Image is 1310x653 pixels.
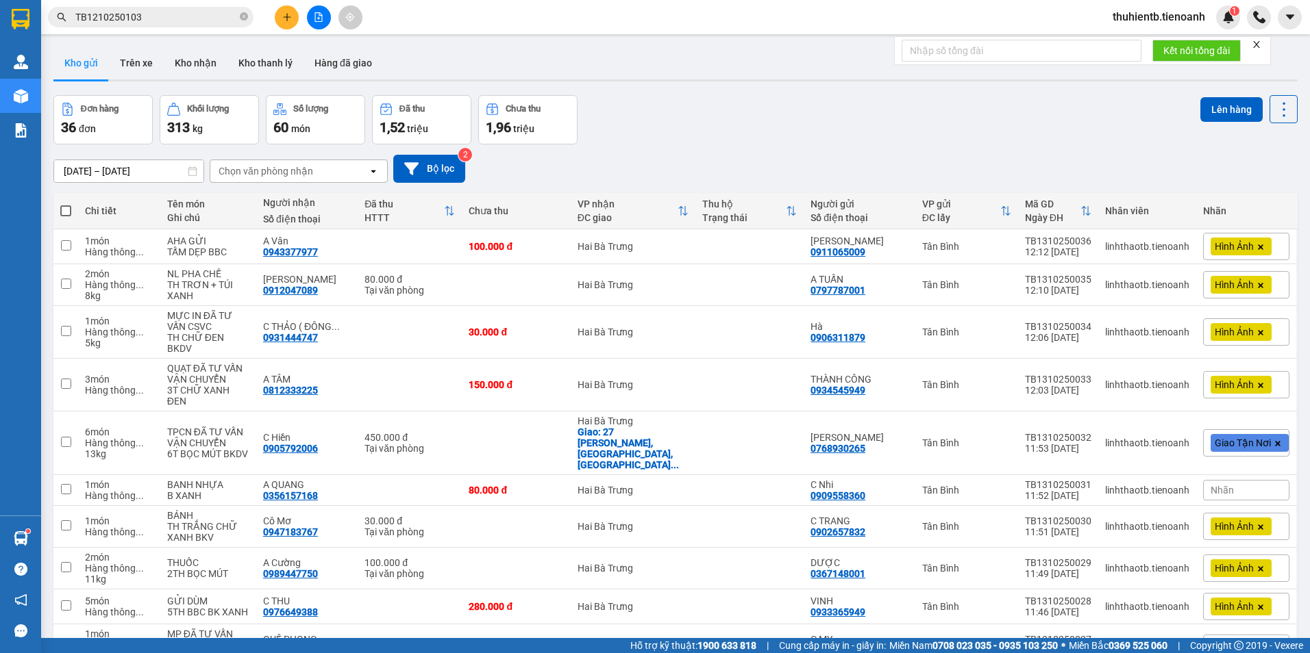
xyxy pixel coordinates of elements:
div: Hàng thông thường [85,279,153,290]
div: A QUANG [263,479,351,490]
span: close [1252,40,1261,49]
div: Tân Bình [922,241,1011,252]
div: Trạng thái [702,212,786,223]
div: Hàng thông thường [85,563,153,574]
span: 60 [273,119,288,136]
div: Mã GD [1025,199,1080,209]
div: Hàng thông thường [85,606,153,617]
span: ... [136,279,144,290]
span: Cung cấp máy in - giấy in: [779,638,886,653]
div: 2TH BỌC MÚT [167,568,249,579]
div: TB1310250031 [1025,479,1091,490]
div: TH TRƠN + TÚI XANH [167,279,249,301]
span: Miền Bắc [1069,638,1167,653]
img: warehouse-icon [14,55,28,69]
div: A TÂM [263,374,351,385]
div: Ngày ĐH [1025,212,1080,223]
div: VP nhận [578,199,678,209]
div: TB1310250028 [1025,596,1091,606]
span: 36 [61,119,76,136]
div: Đơn hàng [81,104,119,114]
div: Đã thu [399,104,425,114]
div: Chưa thu [506,104,541,114]
div: 80.000 đ [469,485,563,496]
img: warehouse-icon [14,531,28,546]
div: Hai Bà Trưng [578,601,689,612]
sup: 1 [26,529,30,533]
div: C THU [263,596,351,606]
div: HTTT [364,212,444,223]
div: 2 món [85,268,153,279]
span: ... [136,526,144,537]
div: Tên món [167,199,249,209]
div: Chi tiết [85,205,153,216]
button: Đơn hàng36đơn [53,95,153,144]
button: Kho nhận [164,47,227,79]
div: Khối lượng [187,104,229,114]
div: A TUẤN [811,274,909,285]
button: Kho thanh lý [227,47,304,79]
div: Tân Bình [922,521,1011,532]
div: TB1310250027 [1025,634,1091,645]
div: TB1310250032 [1025,432,1091,443]
sup: 2 [458,148,472,162]
span: message [14,624,27,637]
span: Kết nối tổng đài [1163,43,1230,58]
div: Tân Bình [922,563,1011,574]
div: 0976649388 [263,606,318,617]
div: 1 món [85,316,153,326]
span: Hình Ảnh [1215,379,1254,391]
div: C Hiền [263,432,351,443]
div: 0912047089 [263,285,318,296]
div: GỬI DÙM [167,596,249,606]
span: | [1178,638,1180,653]
div: TB1310250029 [1025,557,1091,568]
div: Anh Gia [263,274,351,285]
div: C MY [811,634,909,645]
div: TH TRẮNG CHỮ XANH BKV [167,521,249,543]
div: Hai Bà Trưng [578,326,689,337]
span: plus [282,12,292,22]
div: linhthaotb.tienoanh [1105,485,1189,496]
div: THÀNH CÔNG [811,374,909,385]
svg: open [368,166,379,177]
div: DƯỢC [811,557,909,568]
div: Hai Bà Trưng [578,279,689,290]
div: 30.000 đ [469,326,563,337]
div: QUẾ PHONG [263,634,351,645]
span: Hình Ảnh [1215,600,1254,613]
span: Hình Ảnh [1215,279,1254,291]
button: Đã thu1,52 triệu [372,95,471,144]
div: 13 kg [85,448,153,459]
div: linhthaotb.tienoanh [1105,521,1189,532]
span: ... [136,563,144,574]
div: 6 món [85,426,153,437]
div: Người gửi [811,199,909,209]
div: 0812333225 [263,385,318,396]
div: 5 món [85,596,153,606]
div: 11:46 [DATE] [1025,606,1091,617]
div: Hai Bà Trưng [578,241,689,252]
div: 0768930265 [811,443,865,454]
div: Tân Bình [922,379,1011,390]
div: C TRANG [811,515,909,526]
span: Hình Ảnh [1215,240,1254,253]
button: Số lượng60món [266,95,365,144]
div: 3 món [85,374,153,385]
div: ĐC lấy [922,212,1000,223]
button: caret-down [1278,5,1302,29]
div: C Nhi [811,479,909,490]
div: linhthaotb.tienoanh [1105,437,1189,448]
span: Giao Tận Nơi [1215,437,1271,449]
button: Lên hàng [1200,97,1263,122]
span: file-add [314,12,323,22]
button: Chưa thu1,96 triệu [478,95,578,144]
div: VINH [811,596,909,606]
div: AHA GỬI [167,235,249,246]
div: 100.000 đ [364,557,455,568]
span: close-circle [240,12,248,21]
input: Select a date range. [54,160,203,182]
span: triệu [513,123,534,134]
div: Hai Bà Trưng [578,485,689,496]
button: plus [275,5,299,29]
